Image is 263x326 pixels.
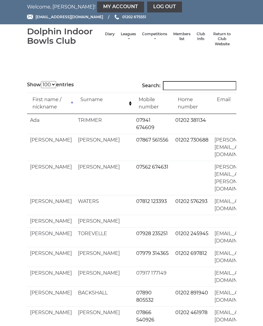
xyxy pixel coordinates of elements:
a: 07941 674609 [136,117,154,130]
td: [PERSON_NAME] [75,306,133,326]
a: 01202 576293 [175,198,207,204]
a: Competitions [142,32,167,42]
td: [PERSON_NAME] [27,306,75,326]
td: [PERSON_NAME] [27,227,75,247]
a: Club Info [197,32,205,42]
td: [PERSON_NAME] [75,267,133,287]
td: TOREVELLE [75,227,133,247]
a: 01202 891940 [175,290,208,296]
a: 01202 730688 [175,137,208,143]
a: Diary [105,32,115,37]
td: [PERSON_NAME] [27,287,75,306]
td: Mobile number [133,93,172,114]
td: TRIMMER [75,114,133,134]
td: [PERSON_NAME] [27,215,75,227]
img: Phone us [115,15,119,19]
a: Log out [147,2,182,12]
a: 01202 381134 [175,117,206,123]
td: [PERSON_NAME] [27,195,75,215]
td: [PERSON_NAME] [75,161,133,195]
td: [PERSON_NAME] [27,267,75,287]
a: Leagues [121,32,136,42]
a: 07928 235251 [136,231,168,236]
td: WATERS [75,195,133,215]
td: Home number [172,93,211,114]
a: Members list [173,32,191,42]
td: 07917 177149 [133,267,172,287]
td: BACKSHALL [75,287,133,306]
img: Email [27,15,33,19]
td: [PERSON_NAME] [27,134,75,161]
a: 07979 314365 [136,250,169,256]
a: 07890 805532 [136,290,153,303]
div: Dolphin Indoor Bowls Club [27,27,102,46]
td: [PERSON_NAME] [75,215,133,227]
a: 01202 461978 [175,310,207,315]
span: 01202 675551 [122,15,146,19]
nav: Welcome, [PERSON_NAME]! [27,2,236,12]
td: Ada [27,114,75,134]
td: [PERSON_NAME] [75,247,133,267]
a: Return to Club Website [211,32,233,47]
label: Show entries [27,81,74,88]
td: [PERSON_NAME] [27,247,75,267]
td: Surname: activate to sort column ascending [75,93,133,114]
label: Search: [142,81,236,90]
select: Showentries [41,81,56,88]
td: [PERSON_NAME] [75,134,133,161]
a: 01202 697812 [175,250,207,256]
td: [PERSON_NAME] [27,161,75,195]
span: [EMAIL_ADDRESS][DOMAIN_NAME] [35,15,103,19]
a: 01202 245945 [175,231,208,236]
a: Phone us 01202 675551 [114,14,146,20]
input: Search: [163,81,236,90]
a: Email [EMAIL_ADDRESS][DOMAIN_NAME] [27,14,103,20]
a: 07867 561556 [136,137,168,143]
a: 07562 674631 [136,164,168,170]
a: My Account [97,2,144,12]
td: First name / nickname: activate to sort column descending [27,93,75,114]
a: 07866 540926 [136,310,154,323]
a: 07812 123393 [136,198,167,204]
